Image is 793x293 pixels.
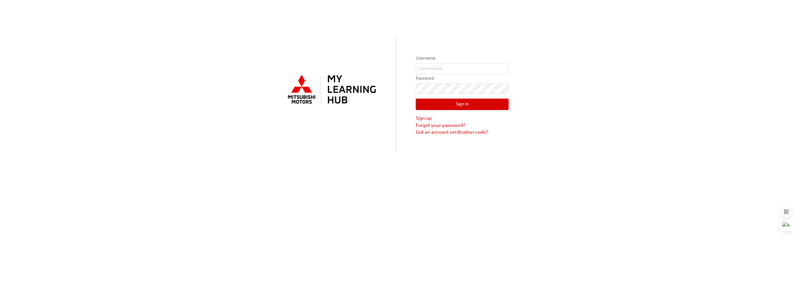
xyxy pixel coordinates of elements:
a: Got an account verification code? [416,129,509,136]
label: Password [416,75,509,82]
a: Sign up [416,115,509,122]
button: Sign In [416,99,509,110]
a: Forgot your password? [416,122,509,129]
input: Username [416,63,509,74]
label: Username [416,55,509,62]
img: mmal [284,72,377,108]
